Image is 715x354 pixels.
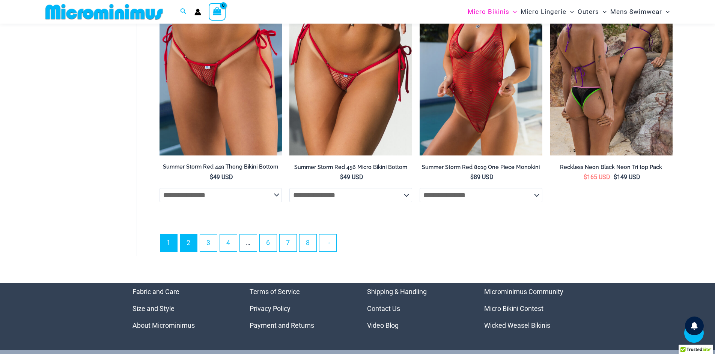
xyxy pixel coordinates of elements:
[340,173,343,181] span: $
[484,305,543,312] a: Micro Bikini Contest
[250,305,291,312] a: Privacy Policy
[367,321,399,329] a: Video Blog
[470,173,494,181] bdi: 89 USD
[584,173,610,181] bdi: 165 USD
[484,283,583,334] nav: Menu
[578,2,599,21] span: Outers
[465,1,673,22] nav: Site Navigation
[250,321,314,329] a: Payment and Returns
[132,283,231,334] nav: Menu
[519,2,576,21] a: Micro LingerieMenu ToggleMenu Toggle
[289,164,412,173] a: Summer Storm Red 456 Micro Bikini Bottom
[220,235,237,251] a: Page 4
[576,2,608,21] a: OutersMenu ToggleMenu Toggle
[550,164,673,171] h2: Reckless Neon Black Neon Tri top Pack
[566,2,574,21] span: Menu Toggle
[367,283,466,334] nav: Menu
[180,7,187,16] a: Search icon link
[367,283,466,334] aside: Footer Widget 3
[662,2,670,21] span: Menu Toggle
[250,283,348,334] nav: Menu
[484,321,550,329] a: Wicked Weasel Bikinis
[200,235,217,251] a: Page 3
[468,2,509,21] span: Micro Bikinis
[160,163,282,173] a: Summer Storm Red 449 Thong Bikini Bottom
[250,283,348,334] aside: Footer Widget 2
[210,173,213,181] span: $
[470,173,474,181] span: $
[260,235,277,251] a: Page 6
[614,173,640,181] bdi: 149 USD
[42,3,166,20] img: MM SHOP LOGO FLAT
[509,2,517,21] span: Menu Toggle
[300,235,316,251] a: Page 8
[132,283,231,334] aside: Footer Widget 1
[484,283,583,334] aside: Footer Widget 4
[584,173,587,181] span: $
[420,164,542,173] a: Summer Storm Red 8019 One Piece Monokini
[289,164,412,171] h2: Summer Storm Red 456 Micro Bikini Bottom
[132,288,179,296] a: Fabric and Care
[550,164,673,173] a: Reckless Neon Black Neon Tri top Pack
[367,305,400,312] a: Contact Us
[250,288,300,296] a: Terms of Service
[160,235,177,251] span: Page 1
[194,9,201,15] a: Account icon link
[367,288,427,296] a: Shipping & Handling
[614,173,617,181] span: $
[160,163,282,170] h2: Summer Storm Red 449 Thong Bikini Bottom
[240,235,257,251] span: …
[599,2,607,21] span: Menu Toggle
[340,173,363,181] bdi: 49 USD
[484,288,563,296] a: Microminimus Community
[180,235,197,251] a: Page 2
[319,235,336,251] a: →
[209,3,226,20] a: View Shopping Cart, empty
[160,234,673,256] nav: Product Pagination
[608,2,671,21] a: Mens SwimwearMenu ToggleMenu Toggle
[280,235,297,251] a: Page 7
[132,305,175,312] a: Size and Style
[132,321,195,329] a: About Microminimus
[521,2,566,21] span: Micro Lingerie
[610,2,662,21] span: Mens Swimwear
[466,2,519,21] a: Micro BikinisMenu ToggleMenu Toggle
[210,173,233,181] bdi: 49 USD
[420,164,542,171] h2: Summer Storm Red 8019 One Piece Monokini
